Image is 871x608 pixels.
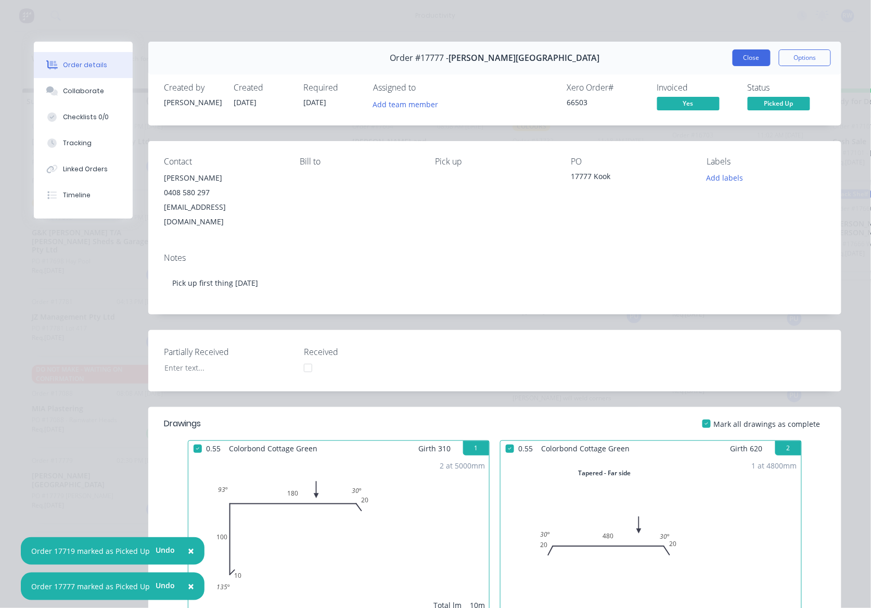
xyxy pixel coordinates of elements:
span: Girth 620 [731,441,763,456]
button: Collaborate [34,78,133,104]
div: Pick up [436,157,555,167]
div: Order 17719 marked as Picked Up [31,546,150,556]
button: 1 [463,441,489,455]
span: 0.55 [514,441,537,456]
button: Tracking [34,130,133,156]
span: Order #17777 - [390,53,449,63]
button: 2 [775,441,801,455]
div: Checklists 0/0 [63,112,109,122]
div: Timeline [63,191,91,200]
div: Order 17777 marked as Picked Up [31,581,150,592]
div: Bill to [300,157,419,167]
span: [DATE] [234,97,257,107]
span: × [188,543,194,558]
div: [PERSON_NAME]0408 580 297[EMAIL_ADDRESS][DOMAIN_NAME] [164,171,283,229]
div: Contact [164,157,283,167]
div: Pick up first thing [DATE] [164,267,826,299]
span: Mark all drawings as complete [714,419,821,429]
div: Tracking [63,138,92,148]
div: PO [571,157,690,167]
button: Undo [150,578,181,593]
div: Xero Order # [567,83,645,93]
span: Colorbond Cottage Green [225,441,322,456]
div: Required [303,83,361,93]
span: [PERSON_NAME][GEOGRAPHIC_DATA] [449,53,600,63]
span: [DATE] [303,97,326,107]
div: 2 at 5000mm [440,460,485,471]
div: Created by [164,83,221,93]
button: Close [733,49,771,66]
button: Timeline [34,182,133,208]
div: Linked Orders [63,164,108,174]
button: Add team member [367,97,444,111]
label: Partially Received [164,346,294,358]
div: Notes [164,253,826,263]
span: Picked Up [748,97,810,110]
span: Girth 310 [418,441,451,456]
div: Drawings [164,417,201,430]
button: Checklists 0/0 [34,104,133,130]
div: Collaborate [63,86,104,96]
div: 17777 Kook [571,171,690,185]
button: Picked Up [748,97,810,112]
div: Created [234,83,291,93]
div: Assigned to [373,83,477,93]
button: Close [177,539,204,564]
span: Yes [657,97,720,110]
button: Linked Orders [34,156,133,182]
div: Labels [707,157,826,167]
span: × [188,579,194,593]
label: Received [304,346,434,358]
button: Add labels [701,171,749,185]
button: Undo [150,542,181,558]
button: Order details [34,52,133,78]
div: Invoiced [657,83,735,93]
div: Order details [63,60,107,70]
div: 1 at 4800mm [752,460,797,471]
span: 0.55 [202,441,225,456]
div: [EMAIL_ADDRESS][DOMAIN_NAME] [164,200,283,229]
div: 66503 [567,97,645,108]
span: Colorbond Cottage Green [537,441,634,456]
button: Add team member [373,97,444,111]
button: Options [779,49,831,66]
div: 0408 580 297 [164,185,283,200]
div: [PERSON_NAME] [164,97,221,108]
button: Close [177,574,204,599]
div: Status [748,83,826,93]
div: [PERSON_NAME] [164,171,283,185]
